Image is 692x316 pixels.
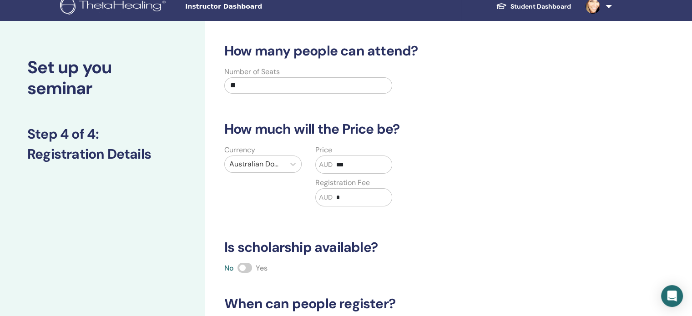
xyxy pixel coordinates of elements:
h3: How many people can attend? [219,43,593,59]
span: AUD [319,160,333,170]
label: Currency [224,145,255,155]
h2: Set up you seminar [27,57,177,99]
span: AUD [319,193,333,202]
img: graduation-cap-white.svg [496,2,507,10]
h3: Step 4 of 4 : [27,126,177,142]
label: Price [315,145,332,155]
span: No [224,263,234,273]
h3: How much will the Price be? [219,121,593,137]
h3: Registration Details [27,146,177,162]
label: Registration Fee [315,177,370,188]
span: Yes [256,263,268,273]
label: Number of Seats [224,66,280,77]
h3: Is scholarship available? [219,239,593,256]
div: Open Intercom Messenger [661,285,683,307]
span: Instructor Dashboard [185,2,322,11]
h3: When can people register? [219,296,593,312]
